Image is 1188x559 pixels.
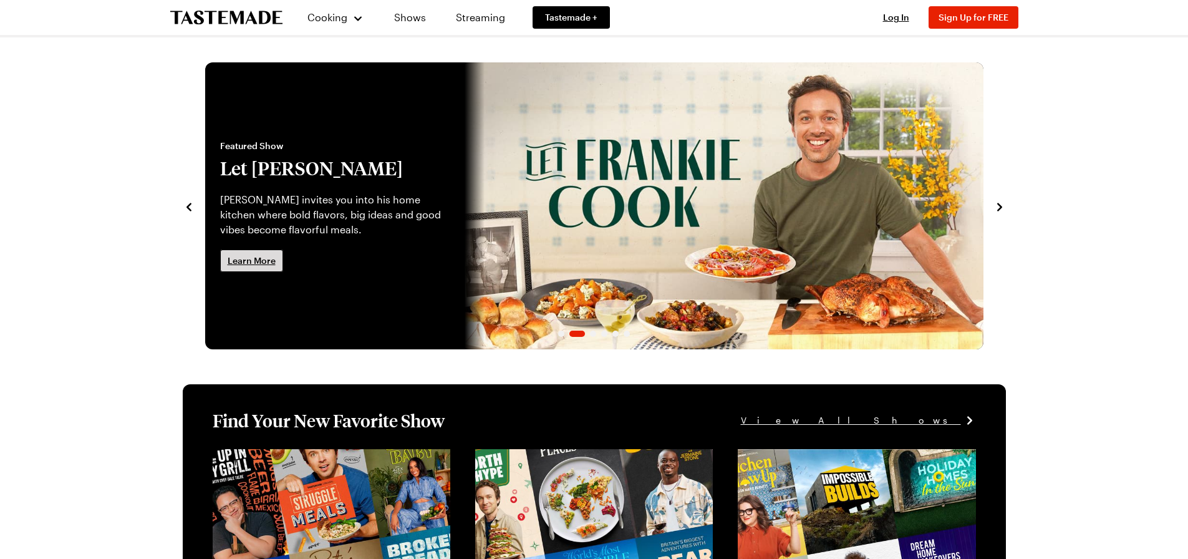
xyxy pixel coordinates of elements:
[220,250,283,272] a: Learn More
[939,12,1008,22] span: Sign Up for FREE
[170,11,283,25] a: To Tastemade Home Page
[220,140,450,152] span: Featured Show
[558,331,564,337] span: Go to slide 1
[475,450,645,462] a: View full content for [object Object]
[883,12,909,22] span: Log In
[213,409,445,432] h1: Find Your New Favorite Show
[220,192,450,237] p: [PERSON_NAME] invites you into his home kitchen where bold flavors, big ideas and good vibes beco...
[545,11,597,24] span: Tastemade +
[213,450,383,462] a: View full content for [object Object]
[569,331,585,337] span: Go to slide 2
[993,198,1006,213] button: navigate to next item
[533,6,610,29] a: Tastemade +
[205,62,983,349] div: 2 / 6
[590,331,596,337] span: Go to slide 3
[741,414,961,427] span: View All Shows
[871,11,921,24] button: Log In
[307,2,364,32] button: Cooking
[741,414,976,427] a: View All Shows
[738,450,908,462] a: View full content for [object Object]
[307,11,347,23] span: Cooking
[601,331,607,337] span: Go to slide 4
[929,6,1018,29] button: Sign Up for FREE
[220,157,450,180] h2: Let [PERSON_NAME]
[183,198,195,213] button: navigate to previous item
[612,331,619,337] span: Go to slide 5
[624,331,630,337] span: Go to slide 6
[228,255,276,267] span: Learn More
